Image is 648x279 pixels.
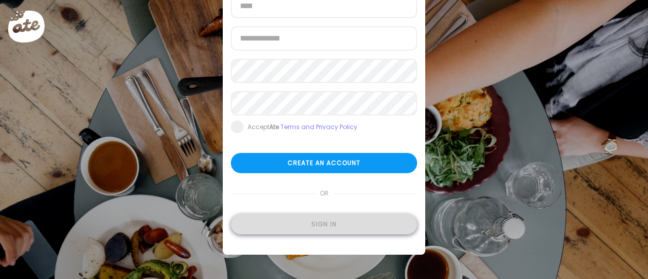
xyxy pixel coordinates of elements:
div: Accept [248,123,357,131]
b: Ate [269,123,279,131]
div: Create an account [231,153,417,173]
a: Terms and Privacy Policy [280,123,357,131]
span: or [316,183,333,204]
div: Sign in [231,214,417,234]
